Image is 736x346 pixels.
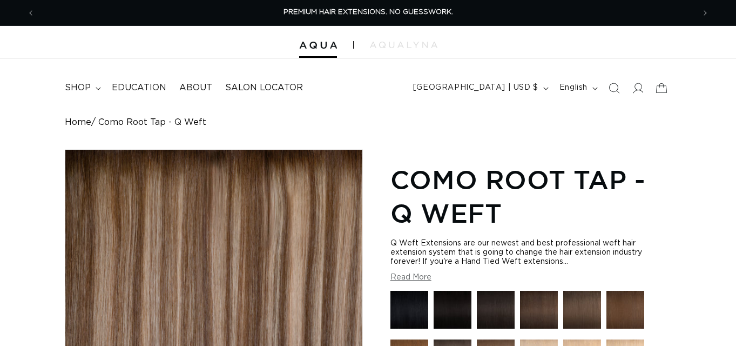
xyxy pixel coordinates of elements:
[105,76,173,100] a: Education
[693,3,717,23] button: Next announcement
[413,82,538,94] span: [GEOGRAPHIC_DATA] | USD $
[606,291,644,334] a: 4 Medium Brown - Q Weft
[477,291,515,334] a: 1B Soft Black - Q Weft
[283,9,453,16] span: PREMIUM HAIR EXTENSIONS. NO GUESSWORK.
[520,291,558,329] img: 2 Dark Brown - Q Weft
[98,117,206,128] span: Como Root Tap - Q Weft
[112,82,166,94] span: Education
[65,82,91,94] span: shop
[65,117,671,128] nav: breadcrumbs
[219,76,309,100] a: Salon Locator
[58,76,105,100] summary: shop
[370,42,437,48] img: aqualyna.com
[299,42,337,49] img: Aqua Hair Extensions
[390,291,428,334] a: 1 Black - Q Weft
[434,291,471,334] a: 1N Natural Black - Q Weft
[602,76,626,100] summary: Search
[65,117,91,128] a: Home
[19,3,43,23] button: Previous announcement
[390,239,671,267] div: Q Weft Extensions are our newest and best professional weft hair extension system that is going t...
[434,291,471,329] img: 1N Natural Black - Q Weft
[390,163,671,230] h1: Como Root Tap - Q Weft
[606,291,644,329] img: 4 Medium Brown - Q Weft
[407,78,553,98] button: [GEOGRAPHIC_DATA] | USD $
[477,291,515,329] img: 1B Soft Black - Q Weft
[390,273,431,282] button: Read More
[563,291,601,329] img: 4AB Medium Ash Brown - Q Weft
[173,76,219,100] a: About
[390,291,428,329] img: 1 Black - Q Weft
[225,82,303,94] span: Salon Locator
[553,78,602,98] button: English
[559,82,588,94] span: English
[179,82,212,94] span: About
[563,291,601,334] a: 4AB Medium Ash Brown - Q Weft
[520,291,558,334] a: 2 Dark Brown - Q Weft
